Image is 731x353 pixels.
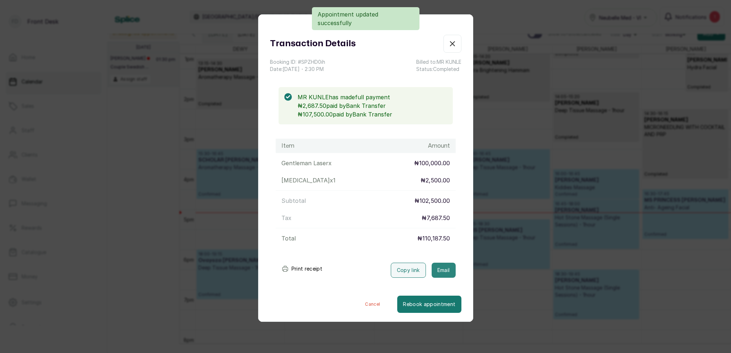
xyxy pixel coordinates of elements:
[270,66,325,73] p: Date: [DATE] ・ 2:30 PM
[416,58,461,66] p: Billed to: MR KUNLE
[281,159,332,167] p: Gentleman Laser x
[421,176,450,185] p: ₦2,500.00
[281,142,294,150] h1: Item
[270,37,356,50] h1: Transaction Details
[432,263,456,278] button: Email
[281,196,306,205] p: Subtotal
[397,296,461,313] button: Rebook appointment
[422,214,450,222] p: ₦7,687.50
[391,263,426,278] button: Copy link
[417,234,450,243] p: ₦110,187.50
[281,234,296,243] p: Total
[414,196,450,205] p: ₦102,500.00
[298,110,447,119] p: ₦107,500.00 paid by Bank Transfer
[414,159,450,167] p: ₦100,000.00
[270,58,325,66] p: Booking ID: # SPZHD0ih
[416,66,461,73] p: Status: Completed
[298,93,447,101] p: MR KUNLE has made full payment
[318,10,414,27] p: Appointment updated successfully
[348,296,397,313] button: Cancel
[281,214,291,222] p: Tax
[276,262,328,276] button: Print receipt
[428,142,450,150] h1: Amount
[298,101,447,110] p: ₦2,687.50 paid by Bank Transfer
[281,176,336,185] p: [MEDICAL_DATA] x 1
